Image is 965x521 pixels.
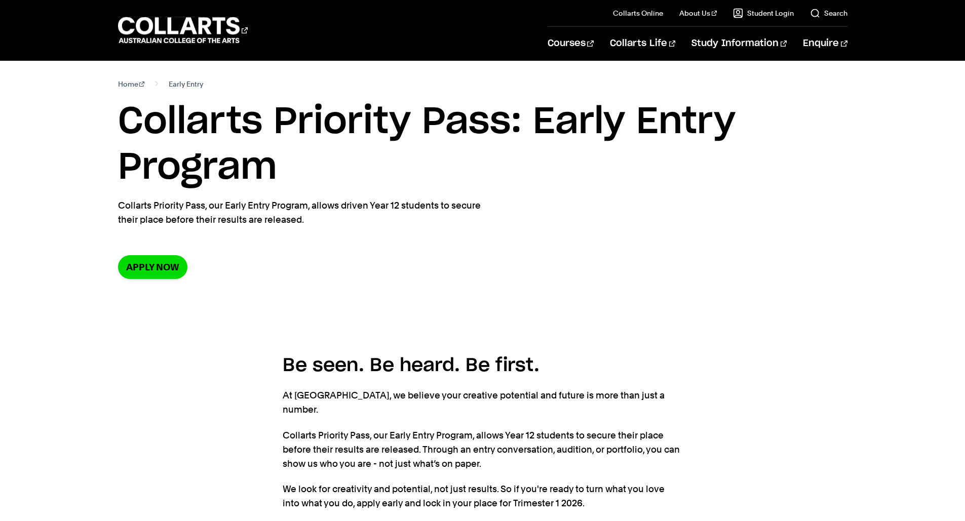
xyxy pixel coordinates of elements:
[118,16,248,45] div: Go to homepage
[283,482,683,510] p: We look for creativity and potential, not just results. So if you're ready to turn what you love ...
[613,8,663,18] a: Collarts Online
[691,27,787,60] a: Study Information
[169,77,203,91] span: Early Entry
[283,390,665,415] span: At [GEOGRAPHIC_DATA], we believe your creative potential and future is more than just a number.
[810,8,847,18] a: Search
[283,430,680,469] span: Collarts Priority Pass, our Early Entry Program, allows Year 12 students to secure their place be...
[118,198,488,227] p: Collarts Priority Pass, our Early Entry Program, allows driven Year 12 students to secure their p...
[118,77,145,91] a: Home
[118,255,187,279] a: Apply now
[803,27,847,60] a: Enquire
[283,356,539,375] span: Be seen. Be heard. Be first.
[679,8,717,18] a: About Us
[118,99,847,190] h1: Collarts Priority Pass: Early Entry Program
[733,8,794,18] a: Student Login
[548,27,594,60] a: Courses
[610,27,675,60] a: Collarts Life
